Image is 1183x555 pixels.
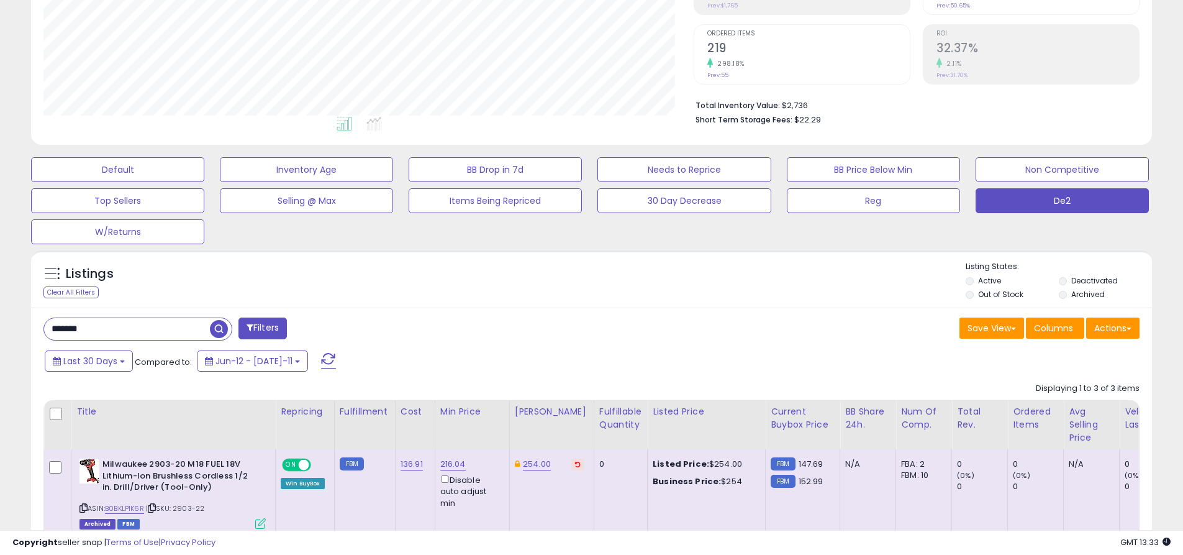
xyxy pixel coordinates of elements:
[959,318,1024,339] button: Save View
[1013,470,1030,480] small: (0%)
[43,287,99,298] div: Clear All Filters
[597,188,771,213] button: 30 Day Decrease
[79,519,116,530] span: Listings that have been deleted from Seller Central
[102,459,253,497] b: Milwaukee 2903-20 M18 FUEL 18V Lithium-Ion Brushless Cordless 1/2 in. Drill/Driver (Tool-Only)
[966,261,1152,273] p: Listing States:
[1013,405,1058,431] div: Ordered Items
[409,188,582,213] button: Items Being Repriced
[161,536,215,548] a: Privacy Policy
[283,460,299,470] span: ON
[1026,318,1084,339] button: Columns
[597,157,771,182] button: Needs to Reprice
[696,114,792,125] b: Short Term Storage Fees:
[45,351,133,372] button: Last 30 Days
[1125,405,1170,431] div: Velocity Last 30d
[220,188,393,213] button: Selling @ Max
[1071,289,1105,300] label: Archived
[63,355,117,367] span: Last 30 Days
[957,459,1007,470] div: 0
[340,405,390,418] div: Fulfillment
[105,503,144,514] a: B0BKLP1K6R
[76,405,270,418] div: Title
[957,481,1007,492] div: 0
[440,458,466,470] a: 216.04
[901,459,942,470] div: FBA: 2
[771,457,795,470] small: FBM
[1125,459,1175,470] div: 0
[1069,405,1114,444] div: Avg Selling Price
[936,71,968,79] small: Prev: 31.70%
[220,157,393,182] button: Inventory Age
[771,405,835,431] div: Current Buybox Price
[978,289,1023,300] label: Out of Stock
[957,405,1002,431] div: Total Rev.
[281,405,329,418] div: Repricing
[1013,459,1063,470] div: 0
[440,473,500,509] div: Disable auto adjust min
[653,459,756,470] div: $254.00
[653,475,721,487] b: Business Price:
[440,405,504,418] div: Min Price
[707,30,910,37] span: Ordered Items
[281,478,325,489] div: Win BuyBox
[79,459,266,528] div: ASIN:
[713,59,745,68] small: 298.18%
[409,157,582,182] button: BB Drop in 7d
[707,71,728,79] small: Prev: 55
[845,459,886,470] div: N/A
[787,157,960,182] button: BB Price Below Min
[936,30,1139,37] span: ROI
[707,41,910,58] h2: 219
[599,459,638,470] div: 0
[794,114,821,126] span: $22.29
[1036,383,1140,395] div: Displaying 1 to 3 of 3 items
[1086,318,1140,339] button: Actions
[31,157,204,182] button: Default
[1069,459,1110,470] div: N/A
[799,475,823,487] span: 152.99
[942,59,962,68] small: 2.11%
[1125,470,1142,480] small: (0%)
[771,475,795,488] small: FBM
[901,405,946,431] div: Num of Comp.
[106,536,159,548] a: Terms of Use
[653,458,709,470] b: Listed Price:
[238,318,287,339] button: Filters
[215,355,292,367] span: Jun-12 - [DATE]-11
[117,519,140,530] span: FBM
[653,476,756,487] div: $254
[653,405,760,418] div: Listed Price
[799,458,823,470] span: 147.69
[976,188,1149,213] button: De2
[515,405,589,418] div: [PERSON_NAME]
[135,356,192,368] span: Compared to:
[845,405,891,431] div: BB Share 24h.
[31,219,204,244] button: W/Returns
[936,41,1139,58] h2: 32.37%
[12,536,58,548] strong: Copyright
[1120,536,1171,548] span: 2025-08-11 13:33 GMT
[599,405,642,431] div: Fulfillable Quantity
[31,188,204,213] button: Top Sellers
[309,460,329,470] span: OFF
[696,100,780,111] b: Total Inventory Value:
[401,405,430,418] div: Cost
[66,265,114,283] h5: Listings
[523,458,551,470] a: 254.00
[1071,275,1118,286] label: Deactivated
[79,459,99,484] img: 413lXhdPufL._SL40_.jpg
[340,457,364,470] small: FBM
[978,275,1001,286] label: Active
[1013,481,1063,492] div: 0
[1034,322,1073,334] span: Columns
[957,470,974,480] small: (0%)
[12,537,215,549] div: seller snap | |
[197,351,308,372] button: Jun-12 - [DATE]-11
[146,503,204,513] span: | SKU: 2903-22
[901,470,942,481] div: FBM: 10
[976,157,1149,182] button: Non Competitive
[696,97,1130,112] li: $2,736
[936,2,970,9] small: Prev: 50.65%
[707,2,738,9] small: Prev: $1,765
[401,458,423,470] a: 136.91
